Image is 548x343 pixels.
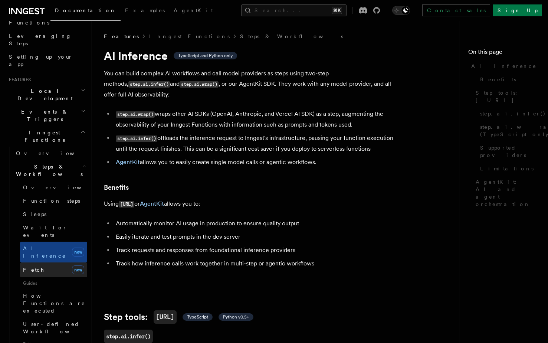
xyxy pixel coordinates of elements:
[116,135,157,142] code: step.ai.infer()
[50,2,121,21] a: Documentation
[140,200,164,207] a: AgentKit
[187,314,208,320] span: TypeScript
[392,6,410,15] button: Toggle dark mode
[20,242,87,262] a: AI Inferencenew
[20,262,87,277] a: Fetchnew
[23,267,45,273] span: Fetch
[23,293,85,314] span: How Functions are executed
[180,81,219,88] code: step.ai.wrap()
[13,163,83,178] span: Steps & Workflows
[6,105,87,126] button: Events & Triggers
[20,277,87,289] span: Guides
[104,199,401,209] p: Using or allows you to:
[23,321,90,334] span: User-defined Workflows
[9,33,72,46] span: Leveraging Steps
[6,126,87,147] button: Inngest Functions
[174,7,213,13] span: AgentKit
[477,107,539,120] a: step.ai.infer()
[23,225,67,238] span: Wait for events
[104,330,153,343] a: step.ai.infer()
[23,184,99,190] span: Overview
[149,33,230,40] a: Inngest Functions
[13,147,87,160] a: Overview
[119,201,134,208] code: [URL]
[9,54,73,67] span: Setting up your app
[473,86,539,107] a: Step tools: [URL]
[23,245,66,259] span: AI Inference
[104,310,253,324] a: Step tools:[URL] TypeScript Python v0.5+
[55,7,116,13] span: Documentation
[477,162,539,175] a: Limitations
[480,110,546,117] span: step.ai.infer()
[114,109,401,130] li: wraps other AI SDKs (OpenAI, Anthropic, and Vercel AI SDK) as a step, augmenting the observabilit...
[476,178,539,208] span: AgentKit: AI and agent orchestration
[473,175,539,211] a: AgentKit: AI and agent orchestration
[116,159,140,166] a: AgentKit
[241,4,347,16] button: Search...⌘K
[114,157,401,167] li: allows you to easily create single model calls or agentic workflows.
[20,208,87,221] a: Sleeps
[223,314,249,320] span: Python v0.5+
[468,48,539,59] h4: On this page
[178,53,233,59] span: TypeScript and Python only
[104,33,139,40] span: Features
[16,150,92,156] span: Overview
[20,289,87,317] a: How Functions are executed
[6,87,81,102] span: Local Development
[422,4,490,16] a: Contact sales
[114,258,401,269] li: Track how inference calls work together in multi-step or agentic workflows
[493,4,542,16] a: Sign Up
[468,59,539,73] a: AI Inference
[6,129,80,144] span: Inngest Functions
[154,310,177,324] code: [URL]
[6,84,87,105] button: Local Development
[477,120,539,141] a: step.ai.wrap() (TypeScript only)
[72,265,84,274] span: new
[114,245,401,255] li: Track requests and responses from foundational inference providers
[6,50,87,71] a: Setting up your app
[114,232,401,242] li: Easily iterate and test prompts in the dev server
[104,49,401,62] h1: AI Inference
[23,198,80,204] span: Function steps
[169,2,217,20] a: AgentKit
[104,68,401,100] p: You can build complex AI workflows and call model providers as steps using two-step methods, and ...
[480,144,539,159] span: Supported providers
[332,7,342,14] kbd: ⌘K
[125,7,165,13] span: Examples
[20,181,87,194] a: Overview
[477,141,539,162] a: Supported providers
[23,211,46,217] span: Sleeps
[20,317,87,338] a: User-defined Workflows
[121,2,169,20] a: Examples
[6,77,31,83] span: Features
[476,89,539,104] span: Step tools: [URL]
[20,194,87,208] a: Function steps
[480,165,534,172] span: Limitations
[477,73,539,86] a: Benefits
[114,133,401,154] li: offloads the inference request to Inngest's infrastructure, pausing your function execution until...
[20,221,87,242] a: Wait for events
[114,218,401,229] li: Automatically monitor AI usage in production to ensure quality output
[128,81,170,88] code: step.ai.infer()
[116,111,155,118] code: step.ai.wrap()
[480,76,516,83] span: Benefits
[6,29,87,50] a: Leveraging Steps
[104,182,129,193] a: Benefits
[240,33,343,40] a: Steps & Workflows
[72,248,84,257] span: new
[6,108,81,123] span: Events & Triggers
[13,160,87,181] button: Steps & Workflows
[471,62,536,70] span: AI Inference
